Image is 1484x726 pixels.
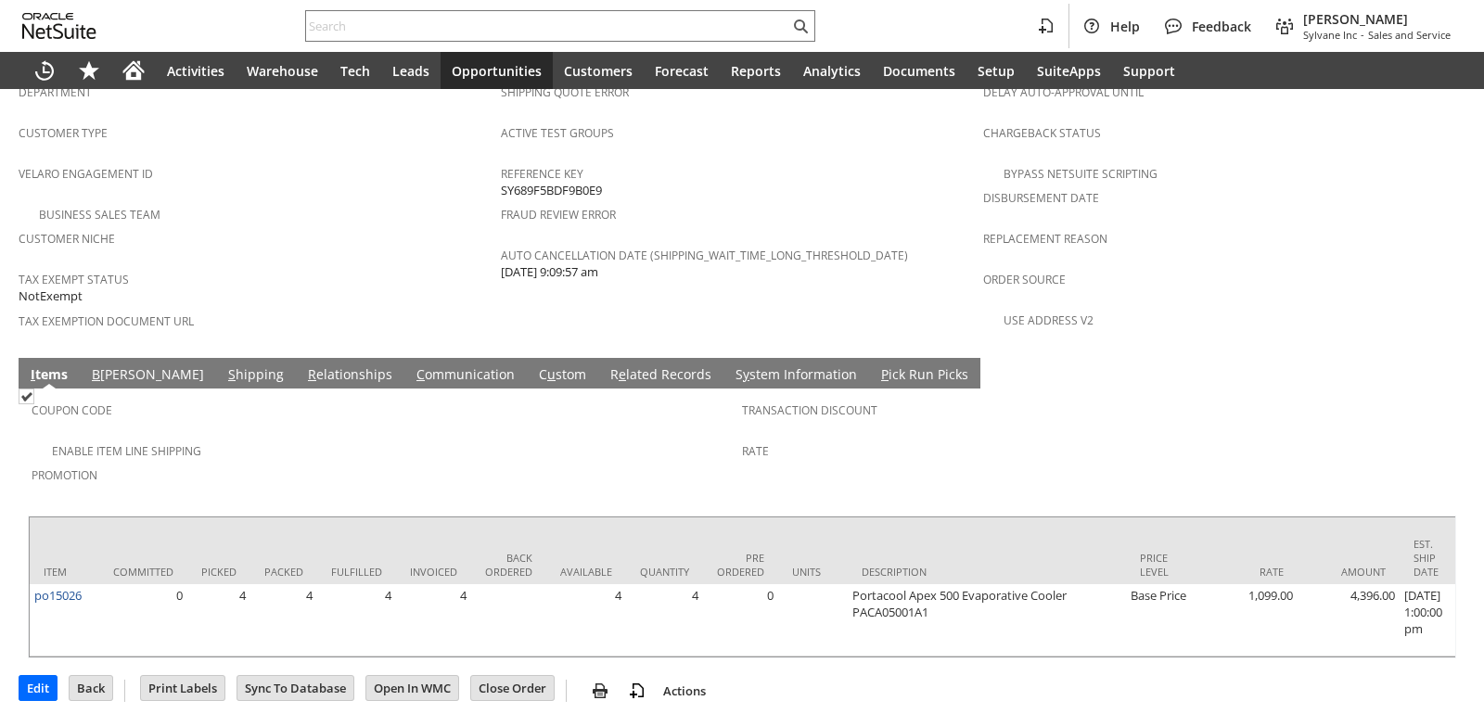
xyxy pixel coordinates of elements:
[501,125,614,141] a: Active Test Groups
[589,680,611,702] img: print.svg
[416,365,425,383] span: C
[553,52,644,89] a: Customers
[547,365,556,383] span: u
[22,52,67,89] a: Recent Records
[19,125,108,141] a: Customer Type
[308,365,316,383] span: R
[156,52,236,89] a: Activities
[501,166,583,182] a: Reference Key
[1196,584,1298,656] td: 1,099.00
[441,52,553,89] a: Opportunities
[1026,52,1112,89] a: SuiteApps
[564,62,633,80] span: Customers
[19,676,57,700] input: Edit
[789,15,812,37] svg: Search
[228,365,236,383] span: S
[1209,565,1284,579] div: Rate
[19,166,153,182] a: Velaro Engagement ID
[201,565,237,579] div: Picked
[703,584,778,656] td: 0
[501,248,908,263] a: Auto Cancellation Date (shipping_wait_time_long_threshold_date)
[92,365,100,383] span: B
[803,62,861,80] span: Analytics
[792,565,834,579] div: Units
[44,565,85,579] div: Item
[111,52,156,89] a: Home
[392,62,429,80] span: Leads
[485,551,532,579] div: Back Ordered
[236,52,329,89] a: Warehouse
[1126,584,1196,656] td: Base Price
[1361,28,1364,42] span: -
[250,584,317,656] td: 4
[983,190,1099,206] a: Disbursement Date
[78,59,100,82] svg: Shortcuts
[187,584,250,656] td: 4
[501,84,629,100] a: Shipping Quote Error
[644,52,720,89] a: Forecast
[626,584,703,656] td: 4
[742,443,769,459] a: Rate
[656,682,713,699] a: Actions
[237,676,353,700] input: Sync To Database
[501,207,616,223] a: Fraud Review Error
[19,313,194,329] a: Tax Exemption Document URL
[872,52,966,89] a: Documents
[1004,312,1094,328] a: Use Address V2
[1432,362,1454,384] a: Unrolled view on
[501,182,602,199] span: SY689F5BDF9B0E9
[983,125,1101,141] a: Chargeback Status
[412,365,519,386] a: Communication
[742,402,877,418] a: Transaction Discount
[606,365,716,386] a: Related Records
[1004,166,1158,182] a: Bypass NetSuite Scripting
[32,467,97,483] a: Promotion
[720,52,792,89] a: Reports
[410,565,457,579] div: Invoiced
[331,565,382,579] div: Fulfilled
[306,15,789,37] input: Search
[1311,565,1386,579] div: Amount
[534,365,591,386] a: Custom
[67,52,111,89] div: Shortcuts
[1414,537,1439,579] div: Est. Ship Date
[19,84,92,100] a: Department
[1112,52,1186,89] a: Support
[881,365,889,383] span: P
[99,584,187,656] td: 0
[883,62,955,80] span: Documents
[640,565,689,579] div: Quantity
[39,207,160,223] a: Business Sales Team
[471,676,554,700] input: Close Order
[876,365,973,386] a: Pick Run Picks
[87,365,209,386] a: B[PERSON_NAME]
[560,565,612,579] div: Available
[19,231,115,247] a: Customer Niche
[19,287,83,305] span: NotExempt
[983,84,1144,100] a: Delay Auto-Approval Until
[1192,18,1251,35] span: Feedback
[303,365,397,386] a: Relationships
[22,13,96,39] svg: logo
[34,587,82,604] a: po15026
[52,443,201,459] a: Enable Item Line Shipping
[122,59,145,82] svg: Home
[717,551,764,579] div: Pre Ordered
[1298,584,1400,656] td: 4,396.00
[1368,28,1451,42] span: Sales and Service
[983,272,1066,287] a: Order Source
[70,676,112,700] input: Back
[32,402,112,418] a: Coupon Code
[1303,28,1357,42] span: Sylvane Inc
[546,584,626,656] td: 4
[329,52,381,89] a: Tech
[1400,584,1452,656] td: [DATE] 1:00:00 pm
[396,584,471,656] td: 4
[978,62,1015,80] span: Setup
[626,680,648,702] img: add-record.svg
[381,52,441,89] a: Leads
[167,62,224,80] span: Activities
[848,584,1126,656] td: Portacool Apex 500 Evaporative Cooler PACA05001A1
[501,263,598,281] span: [DATE] 9:09:57 am
[1140,551,1182,579] div: Price Level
